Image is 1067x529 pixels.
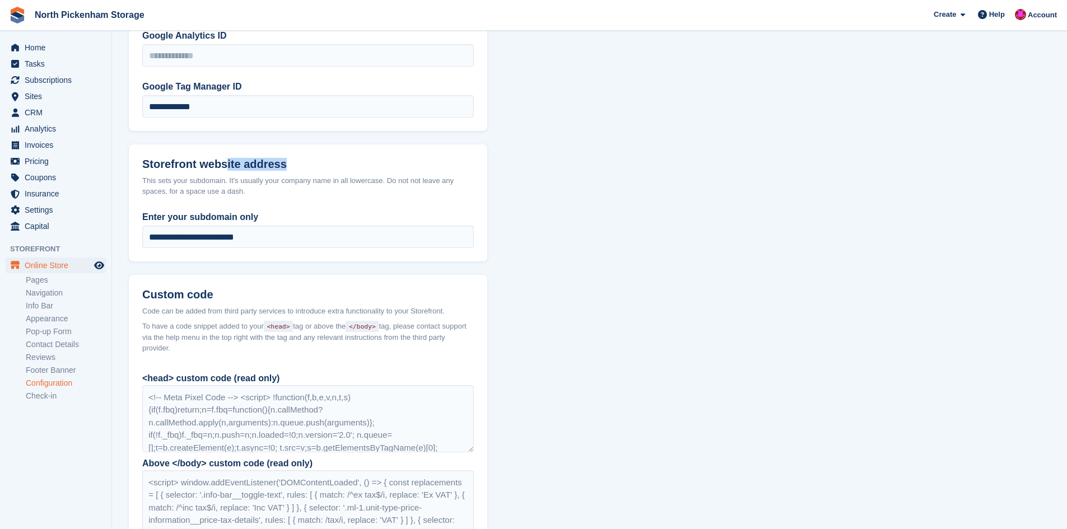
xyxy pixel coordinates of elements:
span: Home [25,40,92,55]
a: Pop-up Form [26,326,106,337]
span: Storefront [10,244,111,255]
a: Contact Details [26,339,106,350]
span: Help [989,9,1005,20]
span: Account [1028,10,1057,21]
span: Coupons [25,170,92,185]
a: menu [6,202,106,218]
a: menu [6,88,106,104]
span: Tasks [25,56,92,72]
a: menu [6,218,106,234]
a: menu [6,186,106,202]
a: Footer Banner [26,365,106,376]
a: Reviews [26,352,106,363]
img: Dylan Taylor [1015,9,1026,20]
div: Above </body> custom code (read only) [142,457,474,470]
a: Navigation [26,288,106,298]
label: Enter your subdomain only [142,210,474,224]
span: Capital [25,218,92,234]
a: menu [6,40,106,55]
a: Configuration [26,378,106,388]
span: CRM [25,105,92,120]
label: Google Analytics ID [142,29,474,43]
a: Check-in [26,391,106,401]
span: To have a code snippet added to your tag or above the tag, please contact support via the help me... [142,321,474,354]
h2: Storefront website address [142,158,474,171]
h2: Custom code [142,288,474,301]
span: Pricing [25,153,92,169]
code: <head> [264,321,293,332]
label: Google Tag Manager ID [142,80,474,93]
img: stora-icon-8386f47178a22dfd0bd8f6a31ec36ba5ce8667c1dd55bd0f319d3a0aa187defe.svg [9,7,26,24]
span: Settings [25,202,92,218]
span: Invoices [25,137,92,153]
a: menu [6,153,106,169]
a: menu [6,105,106,120]
span: Subscriptions [25,72,92,88]
a: menu [6,170,106,185]
a: menu [6,56,106,72]
div: This sets your subdomain. It's usually your company name in all lowercase. Do not not leave any s... [142,175,474,197]
div: Code can be added from third party services to introduce extra functionality to your Storefront. [142,306,474,317]
a: Appearance [26,313,106,324]
a: menu [6,121,106,137]
span: Create [934,9,956,20]
a: North Pickenham Storage [30,6,149,24]
span: Insurance [25,186,92,202]
a: menu [6,137,106,153]
code: </body> [346,321,379,332]
a: Info Bar [26,301,106,311]
a: Pages [26,275,106,285]
a: menu [6,258,106,273]
a: menu [6,72,106,88]
div: <!-- Meta Pixel Code --> <script> !function(f,b,e,v,n,t,s) {if(f.fbq)return;n=f.fbq=function(){n.... [142,385,474,452]
a: Preview store [92,259,106,272]
span: Sites [25,88,92,104]
span: Online Store [25,258,92,273]
div: <head> custom code (read only) [142,372,474,385]
span: Analytics [25,121,92,137]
